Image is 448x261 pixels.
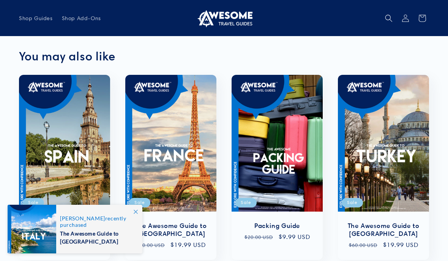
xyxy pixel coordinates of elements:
span: Shop Guides [19,15,53,22]
a: Awesome Travel Guides [193,6,256,30]
span: [PERSON_NAME] [60,215,105,221]
a: The Awesome Guide to [GEOGRAPHIC_DATA] [345,222,421,238]
a: Packing Guide [239,222,315,230]
span: Shop Add-Ons [62,15,101,22]
span: recently purchased [60,215,134,228]
a: Shop Add-Ons [57,10,106,26]
summary: Search [380,10,397,27]
span: The Awesome Guide to [GEOGRAPHIC_DATA] [60,228,134,245]
a: The Awesome Guide to [GEOGRAPHIC_DATA] [133,222,209,238]
h2: You may also like [19,49,429,63]
img: Awesome Travel Guides [196,9,252,27]
a: Shop Guides [14,10,57,26]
